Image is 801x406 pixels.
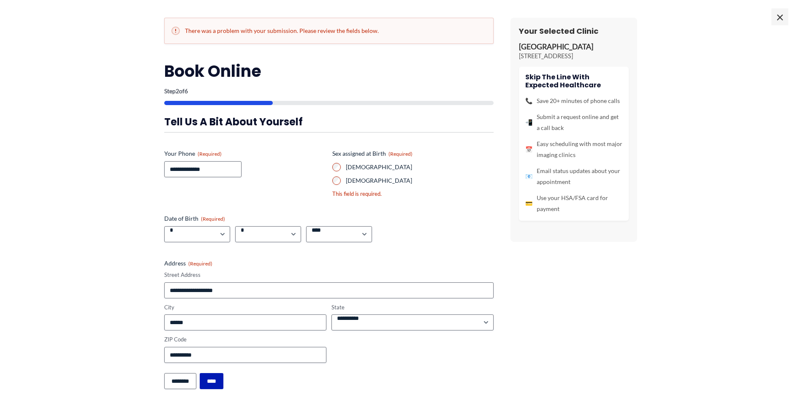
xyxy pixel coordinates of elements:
p: [STREET_ADDRESS] [519,52,629,60]
span: 📅 [525,144,532,155]
li: Email status updates about your appointment [525,165,622,187]
span: (Required) [198,151,222,157]
legend: Sex assigned at Birth [332,149,413,158]
label: City [164,303,326,311]
h3: Your Selected Clinic [519,26,629,36]
li: Save 20+ minutes of phone calls [525,95,622,106]
span: 📲 [525,117,532,128]
span: (Required) [188,260,212,267]
span: 2 [176,87,179,95]
p: Step of [164,88,494,94]
li: Submit a request online and get a call back [525,111,622,133]
label: State [331,303,494,311]
p: [GEOGRAPHIC_DATA] [519,42,629,52]
label: Street Address [164,271,494,279]
h3: Tell us a bit about yourself [164,115,494,128]
span: × [771,8,788,25]
span: 📞 [525,95,532,106]
label: [DEMOGRAPHIC_DATA] [346,176,494,185]
h4: Skip the line with Expected Healthcare [525,73,622,89]
h2: There was a problem with your submission. Please review the fields below. [171,27,486,35]
label: Your Phone [164,149,326,158]
li: Easy scheduling with most major imaging clinics [525,138,622,160]
span: 📧 [525,171,532,182]
li: Use your HSA/FSA card for payment [525,192,622,214]
div: This field is required. [332,190,494,198]
span: 6 [185,87,188,95]
label: [DEMOGRAPHIC_DATA] [346,163,494,171]
span: (Required) [388,151,413,157]
span: 💳 [525,198,532,209]
span: (Required) [201,216,225,222]
legend: Date of Birth [164,214,225,223]
legend: Address [164,259,212,268]
h2: Book Online [164,61,494,81]
label: ZIP Code [164,336,326,344]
